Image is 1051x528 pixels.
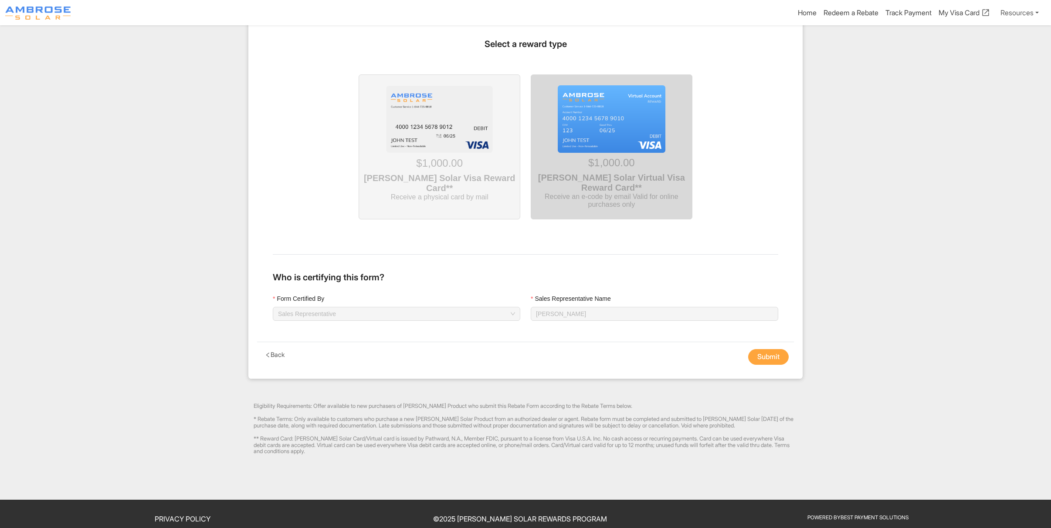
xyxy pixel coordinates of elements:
[531,307,778,321] input: Sales Representative Name
[535,173,688,193] div: [PERSON_NAME] Solar Virtual Visa Reward Card**
[885,8,932,17] a: Track Payment
[363,193,516,201] div: Receive a physical card by mail
[363,153,516,173] div: $1,000.00
[824,8,878,17] a: Redeem a Rebate
[254,413,797,432] div: * Rebate Terms: Only available to customers who purchase a new [PERSON_NAME] Solar Product from a...
[357,514,684,524] p: © 2025 [PERSON_NAME] Solar Rewards Program
[273,294,330,303] label: Form Certified By
[363,173,516,193] div: [PERSON_NAME] Solar Visa Reward Card**
[254,400,797,413] div: Eligibility Requirements: Offer available to new purchasers of [PERSON_NAME] Product who submit t...
[748,349,789,365] button: Submit
[798,8,817,17] a: Home
[939,8,990,17] a: My Visa Card open_in_new
[807,514,909,521] a: Powered ByBest Payment Solutions
[155,515,210,523] a: Privacy Policy
[535,153,688,173] div: $1,000.00
[558,85,665,153] img: prepaid-card-virtual.png
[535,193,688,209] div: Receive an e-code by email Valid for online purchases only
[981,8,990,17] span: open_in_new
[273,265,778,289] h5: Who is certifying this form?
[265,352,271,358] span: left
[273,32,778,56] h5: Select a reward type
[278,307,515,320] span: Sales Representative
[997,4,1042,21] a: Resources
[531,294,617,303] label: Sales Representative Name
[262,350,287,360] button: leftBack
[254,432,797,458] div: ** Reward Card: [PERSON_NAME] Solar Card/Virtual card is issued by Pathward, N.A., Member FDIC, p...
[386,85,493,154] img: prepaid-card-physical.png
[5,7,71,20] img: Program logo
